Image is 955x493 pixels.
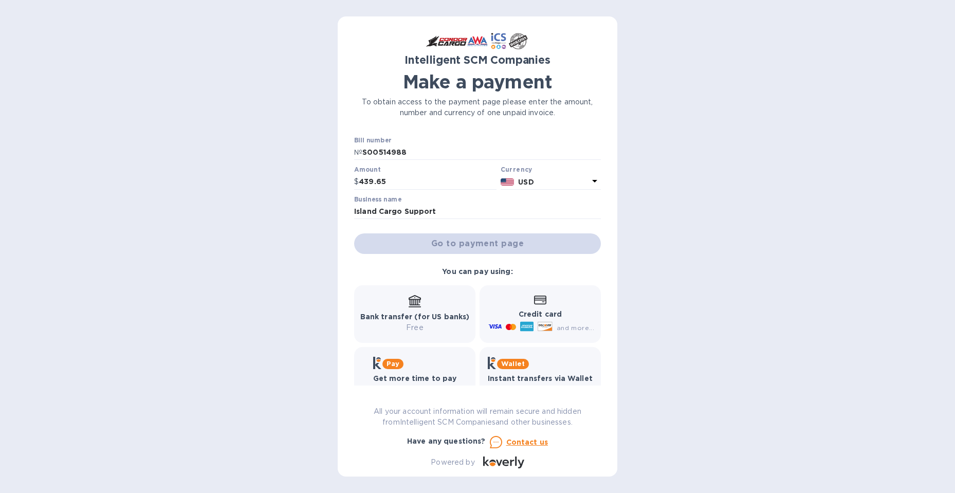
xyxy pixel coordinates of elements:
[362,145,601,160] input: Enter bill number
[442,267,512,276] b: You can pay using:
[557,324,594,332] span: and more...
[354,137,391,143] label: Bill number
[506,438,548,446] u: Contact us
[354,167,380,173] label: Amount
[354,97,601,118] p: To obtain access to the payment page please enter the amount, number and currency of one unpaid i...
[373,374,457,382] b: Get more time to pay
[360,322,470,333] p: Free
[373,384,457,395] p: Up to 12 weeks
[359,174,497,190] input: 0.00
[518,178,534,186] b: USD
[501,166,532,173] b: Currency
[354,204,601,220] input: Enter business name
[488,384,593,395] p: Free
[354,147,362,158] p: №
[407,437,486,445] b: Have any questions?
[387,360,399,368] b: Pay
[501,178,515,186] img: USD
[354,406,601,428] p: All your account information will remain secure and hidden from Intelligent SCM Companies and oth...
[360,313,470,321] b: Bank transfer (for US banks)
[431,457,474,468] p: Powered by
[501,360,525,368] b: Wallet
[354,71,601,93] h1: Make a payment
[519,310,562,318] b: Credit card
[354,196,401,203] label: Business name
[488,374,593,382] b: Instant transfers via Wallet
[354,176,359,187] p: $
[405,53,550,66] b: Intelligent SCM Companies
